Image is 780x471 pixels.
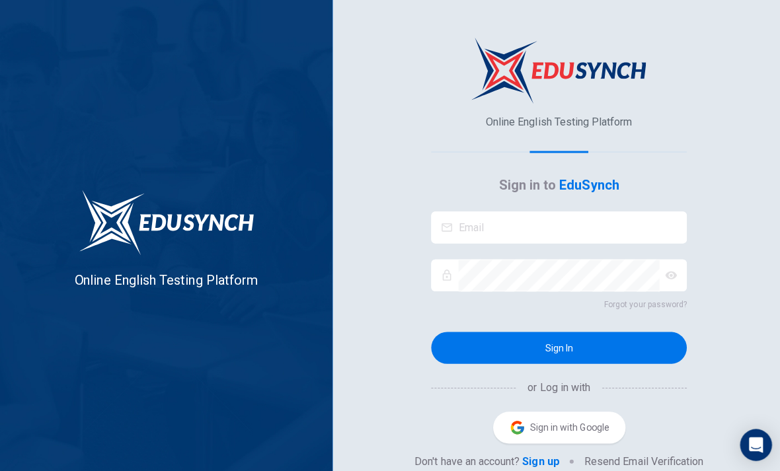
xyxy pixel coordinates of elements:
[468,37,643,103] img: edusynch logo
[455,210,682,242] input: Email
[75,270,256,286] span: Online English Testing Platform
[428,330,682,361] button: Sign In
[483,114,628,129] p: Online English Testing Platform
[78,188,253,254] img: logo
[428,173,682,194] h4: Sign in to
[490,409,621,441] button: Sign in with Google
[412,451,516,466] p: Don't have an account?
[580,451,699,466] a: Resend Email Verification
[556,176,615,192] strong: EduSynch
[428,295,682,310] a: Forgot your password?
[514,377,597,393] span: or Log in with
[516,451,555,466] a: Sign up
[519,451,555,466] p: Sign up
[735,426,767,458] div: Open Intercom Messenger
